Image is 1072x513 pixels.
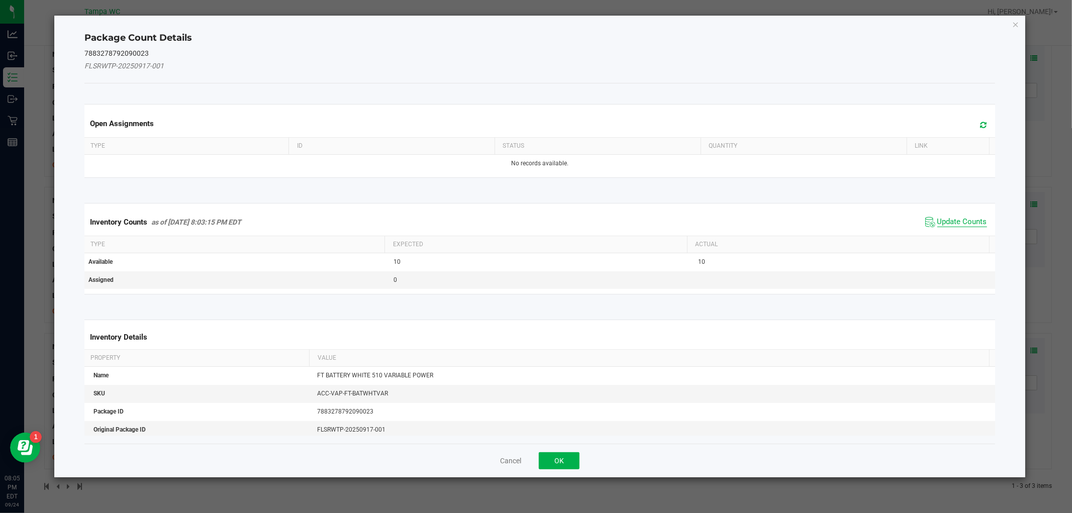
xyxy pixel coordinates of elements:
[394,258,401,265] span: 10
[500,456,521,466] button: Cancel
[317,426,385,433] span: FLSRWTP-20250917-001
[90,241,105,248] span: Type
[915,142,928,149] span: Link
[93,426,146,433] span: Original Package ID
[82,155,997,172] td: No records available.
[88,258,113,265] span: Available
[503,142,524,149] span: Status
[318,354,336,361] span: Value
[84,62,995,70] h5: FLSRWTP-20250917-001
[393,241,423,248] span: Expected
[84,32,995,45] h4: Package Count Details
[10,433,40,463] iframe: Resource center
[90,354,120,361] span: Property
[88,276,114,283] span: Assigned
[90,333,147,342] span: Inventory Details
[151,218,241,226] span: as of [DATE] 8:03:15 PM EDT
[709,142,737,149] span: Quantity
[93,372,109,379] span: Name
[90,119,154,128] span: Open Assignments
[90,142,105,149] span: Type
[1012,18,1019,30] button: Close
[84,50,995,57] h5: 7883278792090023
[698,258,705,265] span: 10
[297,142,303,149] span: ID
[93,390,105,397] span: SKU
[30,431,42,443] iframe: Resource center unread badge
[539,452,579,469] button: OK
[317,372,433,379] span: FT BATTERY WHITE 510 VARIABLE POWER
[317,408,373,415] span: 7883278792090023
[695,241,718,248] span: Actual
[394,276,397,283] span: 0
[90,218,147,227] span: Inventory Counts
[317,390,388,397] span: ACC-VAP-FT-BATWHTVAR
[93,408,124,415] span: Package ID
[937,217,987,227] span: Update Counts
